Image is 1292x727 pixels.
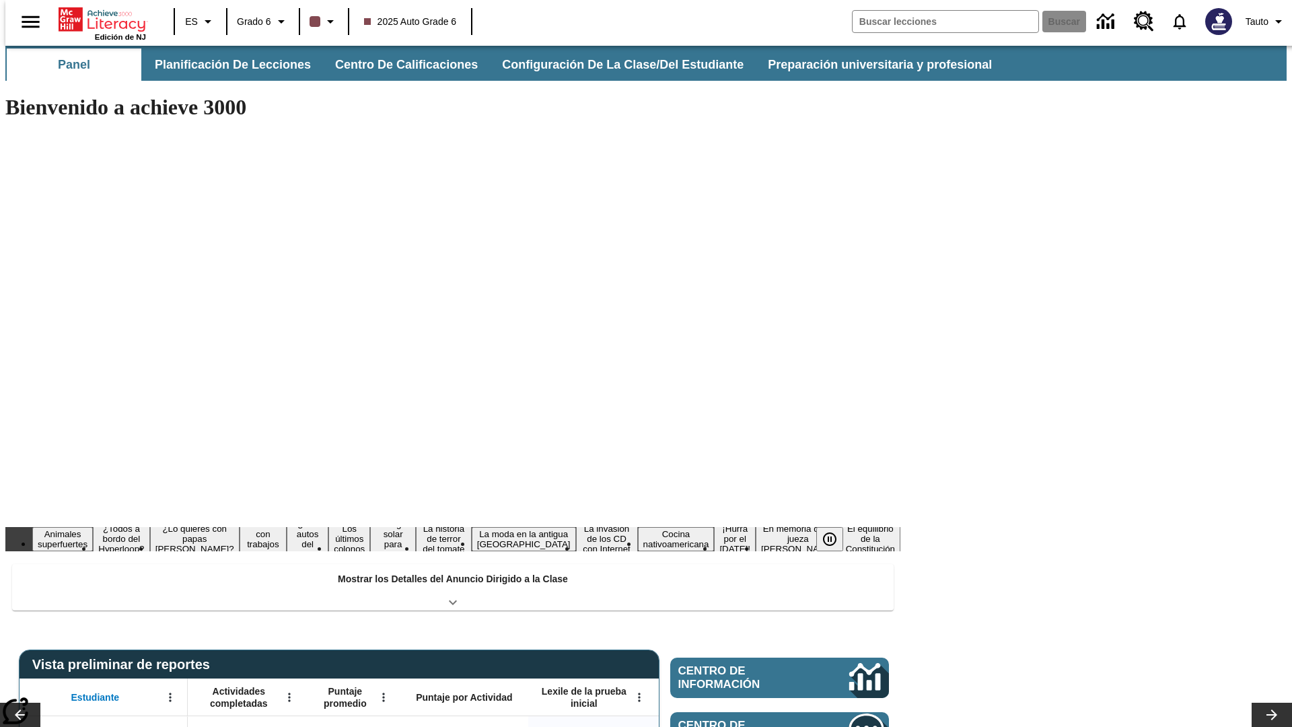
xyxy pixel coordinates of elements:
button: Abrir menú [160,687,180,707]
p: Mostrar los Detalles del Anuncio Dirigido a la Clase [338,572,568,586]
button: Perfil/Configuración [1240,9,1292,34]
button: El color de la clase es café oscuro. Cambiar el color de la clase. [304,9,344,34]
button: Diapositiva 14 El equilibrio de la Constitución [840,522,900,556]
span: Edición de NJ [95,33,146,41]
a: Centro de información [670,658,889,698]
input: Buscar campo [853,11,1038,32]
button: Diapositiva 3 ¿Lo quieres con papas fritas? [150,522,240,556]
span: Puntaje promedio [313,685,378,709]
button: Diapositiva 6 Los últimos colonos [328,522,370,556]
h1: Bienvenido a achieve 3000 [5,95,900,120]
span: ES [185,15,198,29]
button: Centro de calificaciones [324,48,489,81]
a: Centro de recursos, Se abrirá en una pestaña nueva. [1126,3,1162,40]
div: Subbarra de navegación [5,46,1287,81]
button: Diapositiva 1 Animales superfuertes [32,527,93,551]
button: Abrir el menú lateral [11,2,50,42]
button: Diapositiva 2 ¿Todos a bordo del Hyperloop? [93,522,150,556]
a: Centro de información [1089,3,1126,40]
span: Actividades completadas [194,685,283,709]
a: Notificaciones [1162,4,1197,39]
button: Diapositiva 10 La invasión de los CD con Internet [576,522,638,556]
span: Lexile de la prueba inicial [535,685,633,709]
div: Mostrar los Detalles del Anuncio Dirigido a la Clase [12,564,894,611]
button: Diapositiva 4 Niños con trabajos sucios [240,517,287,561]
button: Diapositiva 8 La historia de terror del tomate [416,522,472,556]
button: Lenguaje: ES, Selecciona un idioma [179,9,222,34]
span: Tauto [1246,15,1268,29]
button: Diapositiva 11 Cocina nativoamericana [638,527,715,551]
div: Portada [59,5,146,41]
button: Pausar [816,527,843,551]
button: Escoja un nuevo avatar [1197,4,1240,39]
button: Diapositiva 9 La moda en la antigua Roma [472,527,576,551]
span: Puntaje por Actividad [416,691,512,703]
button: Abrir menú [629,687,649,707]
img: Avatar [1205,8,1232,35]
div: Pausar [816,527,857,551]
span: 2025 Auto Grade 6 [364,15,457,29]
button: Carrusel de lecciones, seguir [1252,703,1292,727]
button: Grado: Grado 6, Elige un grado [231,9,295,34]
button: Diapositiva 12 ¡Hurra por el Día de la Constitución! [714,522,756,556]
span: Estudiante [71,691,120,703]
span: Vista preliminar de reportes [32,657,217,672]
span: Centro de información [678,664,804,691]
div: Subbarra de navegación [5,48,1004,81]
button: Diapositiva 13 En memoria de la jueza O'Connor [756,522,840,556]
button: Diapositiva 5 ¿Los autos del futuro? [287,517,328,561]
button: Abrir menú [373,687,394,707]
button: Panel [7,48,141,81]
button: Abrir menú [279,687,299,707]
span: Grado 6 [237,15,271,29]
button: Configuración de la clase/del estudiante [491,48,754,81]
button: Preparación universitaria y profesional [757,48,1003,81]
a: Portada [59,6,146,33]
button: Planificación de lecciones [144,48,322,81]
button: Diapositiva 7 Energía solar para todos [370,517,416,561]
